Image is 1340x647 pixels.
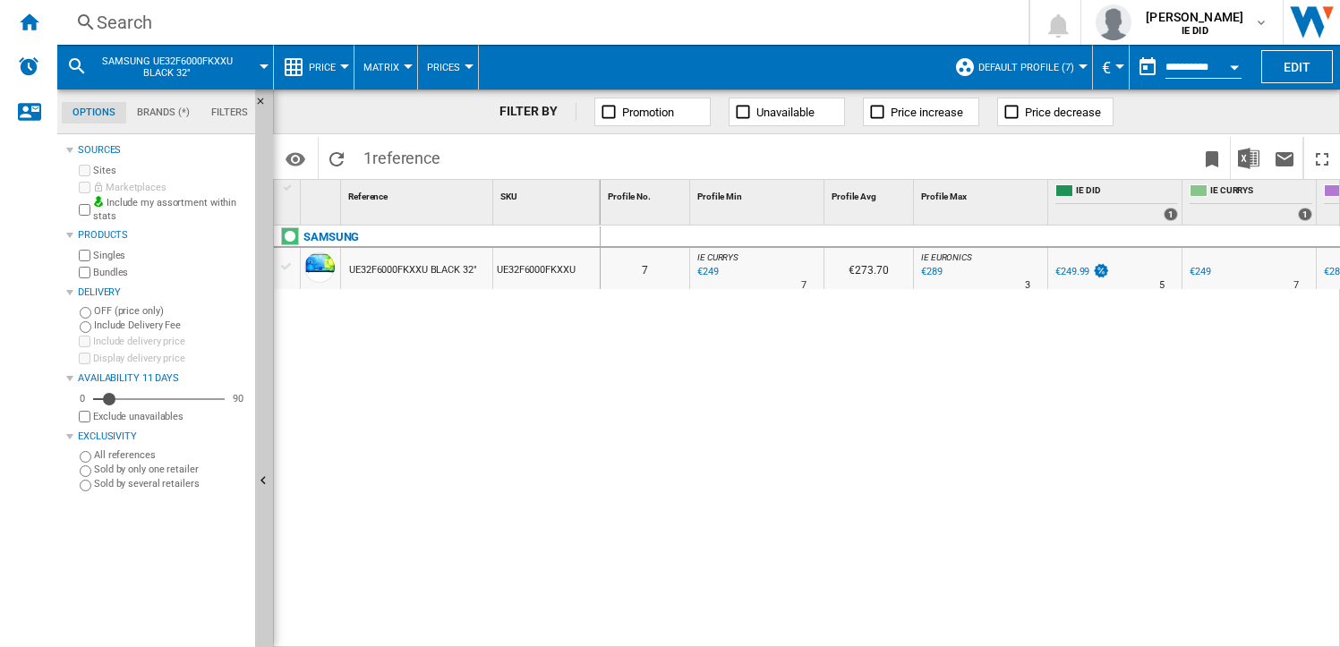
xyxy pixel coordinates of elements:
span: Matrix [363,62,399,73]
img: profile.jpg [1096,4,1131,40]
label: Include delivery price [93,335,248,348]
div: 7 [601,248,689,289]
input: Include Delivery Fee [80,321,91,333]
div: Sources [78,143,248,157]
span: Profile No. [608,192,651,201]
input: Singles [79,250,90,261]
button: Options [277,142,313,175]
md-tab-item: Filters [201,102,259,123]
input: Display delivery price [79,353,90,364]
span: SAMSUNG UE32F6000FKXXU BLACK 32" [95,55,239,79]
div: €249 [1190,266,1211,277]
span: IE DID [1076,184,1178,200]
label: Marketplaces [93,181,248,194]
div: Search [97,10,982,35]
div: €249.99 [1055,266,1089,277]
span: [PERSON_NAME] [1146,8,1243,26]
div: €273.70 [824,248,913,289]
label: Singles [93,249,248,262]
img: excel-24x24.png [1238,148,1259,169]
div: Delivery Time : 5 days [1159,277,1165,294]
input: OFF (price only) [80,307,91,319]
span: Prices [427,62,460,73]
md-tab-item: Options [62,102,126,123]
span: SKU [500,192,517,201]
div: Sort None [918,180,1047,208]
button: Prices [427,45,469,89]
div: Default profile (7) [954,45,1083,89]
button: Price decrease [997,98,1114,126]
img: mysite-bg-18x18.png [93,196,104,207]
div: Sort None [694,180,824,208]
span: IE CURRYS [1210,184,1312,200]
span: Promotion [622,106,674,119]
label: Display delivery price [93,352,248,365]
div: Delivery Time : 3 days [1025,277,1030,294]
span: Profile Max [921,192,967,201]
div: Sort None [304,180,340,208]
div: Profile Avg Sort None [828,180,913,208]
div: Reference Sort None [345,180,492,208]
button: Edit [1261,50,1333,83]
span: Price decrease [1025,106,1101,119]
button: Download in Excel [1231,137,1267,179]
span: IE EURONICS [921,252,972,262]
button: Open calendar [1218,48,1250,81]
div: Products [78,228,248,243]
button: Maximize [1304,137,1340,179]
img: promotionV3.png [1092,263,1110,278]
div: SKU Sort None [497,180,600,208]
div: Sort None [828,180,913,208]
input: Marketplaces [79,182,90,193]
md-tab-item: Brands (*) [126,102,201,123]
span: reference [372,149,440,167]
div: 1 offers sold by IE DID [1164,208,1178,221]
div: €249.99 [1053,263,1110,281]
label: Sites [93,164,248,177]
button: Send this report by email [1267,137,1302,179]
button: SAMSUNG UE32F6000FKXXU BLACK 32" [95,45,257,89]
div: Sort None [345,180,492,208]
input: Sites [79,165,90,176]
div: Click to filter on that brand [303,226,359,248]
label: OFF (price only) [94,304,248,318]
label: Sold by several retailers [94,477,248,490]
md-slider: Availability [93,390,225,408]
span: Price [309,62,336,73]
div: Sort None [497,180,600,208]
input: Include my assortment within stats [79,199,90,221]
div: Delivery Time : 7 days [801,277,807,294]
label: All references [94,448,248,462]
div: € [1102,45,1120,89]
label: Sold by only one retailer [94,463,248,476]
div: €249 [1187,263,1211,281]
div: Delivery Time : 7 days [1293,277,1299,294]
input: Include delivery price [79,336,90,347]
span: Profile Min [697,192,742,201]
div: SAMSUNG UE32F6000FKXXU BLACK 32" [66,45,264,89]
button: Price increase [863,98,979,126]
input: All references [80,451,91,463]
span: € [1102,58,1111,77]
span: Unavailable [756,106,815,119]
button: Reload [319,137,354,179]
label: Exclude unavailables [93,410,248,423]
span: Reference [348,192,388,201]
input: Bundles [79,267,90,278]
div: UE32F6000FKXXU BLACK 32" [349,250,477,291]
label: Bundles [93,266,248,279]
div: Profile No. Sort None [604,180,689,208]
div: Profile Min Sort None [694,180,824,208]
button: Price [309,45,345,89]
input: Display delivery price [79,411,90,422]
div: Last updated : Monday, 8 September 2025 07:05 [918,263,943,281]
div: Profile Max Sort None [918,180,1047,208]
div: IE DID 1 offers sold by IE DID [1052,180,1182,225]
span: 1 [354,137,449,175]
button: Unavailable [729,98,845,126]
button: Bookmark this report [1194,137,1230,179]
label: Include my assortment within stats [93,196,248,224]
button: Default profile (7) [978,45,1083,89]
span: Price increase [891,106,963,119]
